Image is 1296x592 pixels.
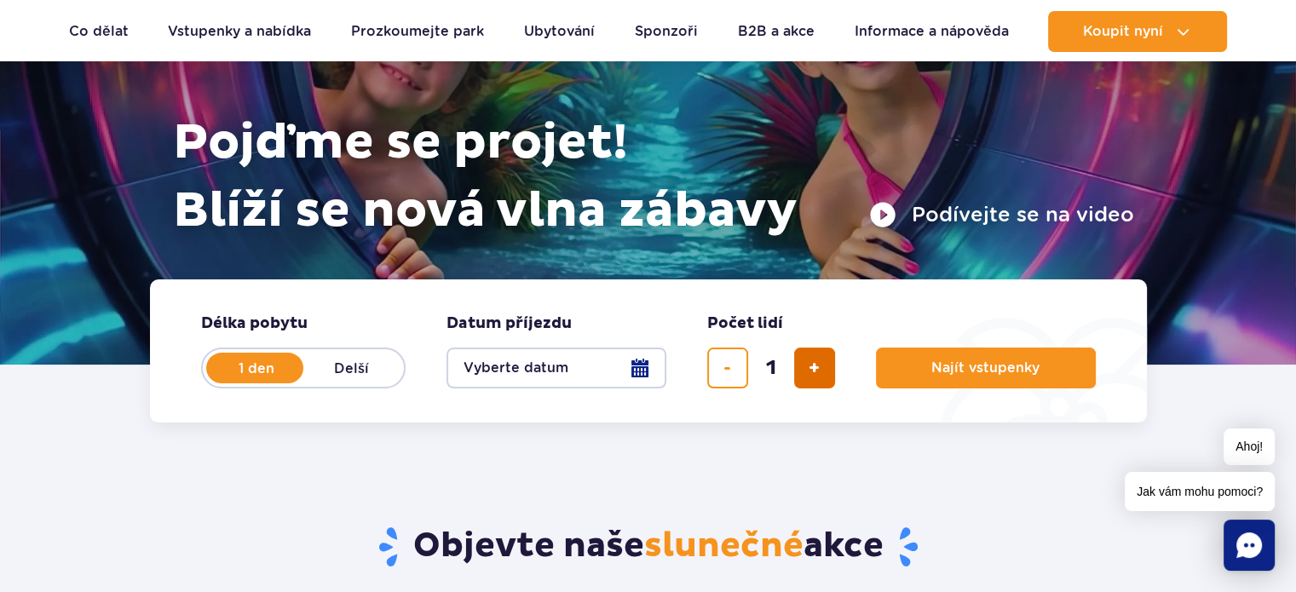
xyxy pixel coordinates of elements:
font: Vstupenky a nabídka [168,23,311,39]
font: Datum příjezdu [446,313,572,333]
a: Vstupenky a nabídka [168,11,311,52]
a: Co dělat [69,11,129,52]
font: Vyberte datum [464,359,568,376]
font: Délka pobytu [201,313,308,333]
font: akce [804,525,884,567]
font: Pojďme se projet! [173,112,628,173]
a: Prozkoumejte park [351,11,484,52]
div: Povídání [1224,520,1275,571]
font: Počet lidí [707,313,783,333]
form: Plánujete-li návštěvu Polského parku? [150,279,1147,422]
font: B2B a akce [738,23,815,39]
input: počet vstupenek [751,348,792,388]
a: Sponzoři [635,11,698,52]
font: Prozkoumejte park [351,23,484,39]
button: Najít vstupenky [876,348,1096,388]
font: Objevte naše [413,525,644,567]
a: Ubytování [524,11,595,52]
font: 1 den [239,360,274,376]
font: Co dělat [69,23,129,39]
font: Blíží se nová vlna zábavy [173,181,798,241]
font: Ubytování [524,23,595,39]
a: Informace a nápověda [855,11,1009,52]
button: odstranit lístek [707,348,748,388]
button: Koupit nyní [1048,11,1227,52]
font: Sponzoři [635,23,698,39]
button: Vyberte datum [446,348,666,388]
button: Podívejte se na video [869,201,1134,228]
button: přidat lístek [794,348,835,388]
font: slunečné [644,525,804,567]
font: Delší [334,360,369,376]
font: Ahoj! [1236,440,1263,453]
font: Informace a nápověda [855,23,1009,39]
font: Jak vám mohu pomoci? [1137,485,1263,498]
a: B2B a akce [738,11,815,52]
font: Podívejte se na video [912,202,1134,227]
